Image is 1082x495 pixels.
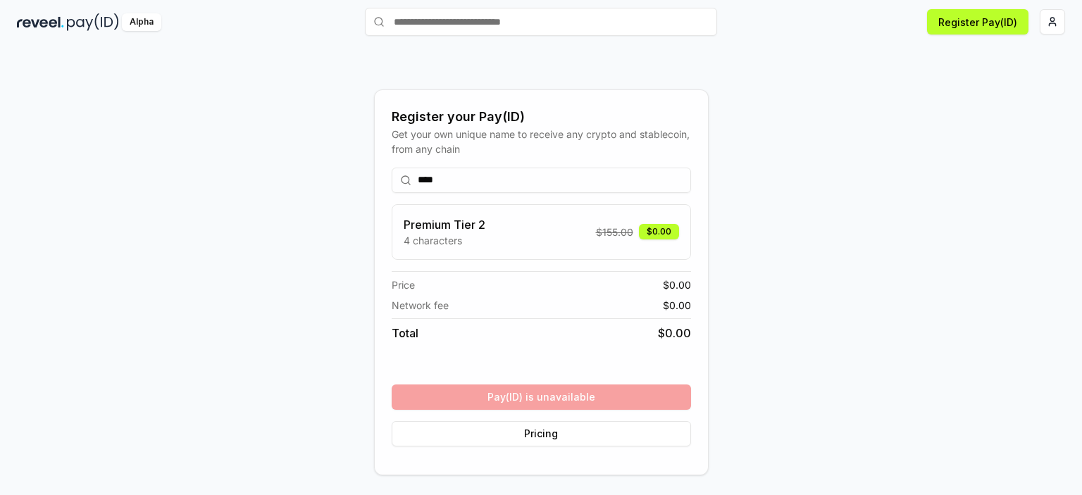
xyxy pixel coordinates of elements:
div: Register your Pay(ID) [392,107,691,127]
span: Network fee [392,298,449,313]
button: Register Pay(ID) [927,9,1028,35]
h3: Premium Tier 2 [404,216,485,233]
span: Total [392,325,418,342]
span: $ 155.00 [596,225,633,239]
span: $ 0.00 [663,277,691,292]
span: $ 0.00 [658,325,691,342]
span: $ 0.00 [663,298,691,313]
div: Get your own unique name to receive any crypto and stablecoin, from any chain [392,127,691,156]
div: $0.00 [639,224,679,239]
p: 4 characters [404,233,485,248]
button: Pricing [392,421,691,446]
img: reveel_dark [17,13,64,31]
span: Price [392,277,415,292]
img: pay_id [67,13,119,31]
div: Alpha [122,13,161,31]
